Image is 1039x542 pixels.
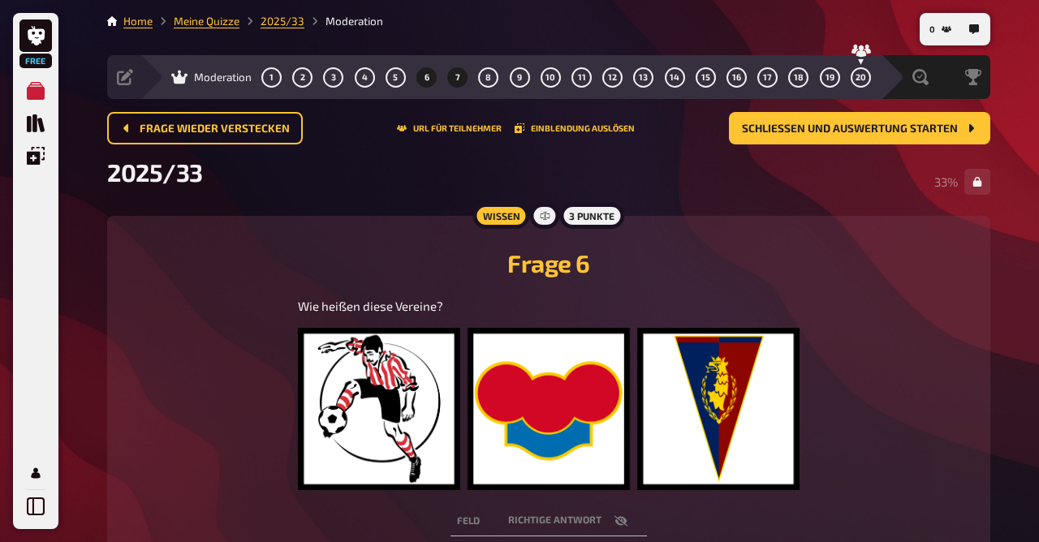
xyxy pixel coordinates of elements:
button: URL für Teilnehmer [397,123,502,133]
button: 0 [923,16,958,42]
button: 19 [817,64,843,90]
button: 7 [445,64,471,90]
button: 6 [414,64,440,90]
button: 18 [786,64,812,90]
span: Moderation [194,71,252,84]
button: 8 [476,64,502,90]
button: Schließen und Auswertung starten [729,112,990,144]
li: 2025/33 [239,13,304,29]
span: 10 [545,73,555,82]
span: Schließen und Auswertung starten [742,123,958,135]
span: Free [21,56,50,66]
span: 9 [517,73,522,82]
span: Frage wieder verstecken [140,123,290,135]
th: Feld [451,506,502,536]
span: 8 [485,73,491,82]
img: image [298,328,800,490]
span: 5 [393,73,398,82]
button: 17 [755,64,781,90]
span: 2025/33 [107,157,203,187]
li: Meine Quizze [153,13,239,29]
a: Profil [19,457,52,489]
button: 4 [351,64,377,90]
a: Quiz Sammlung [19,107,52,140]
span: 4 [362,73,368,82]
button: 14 [662,64,688,90]
a: Meine Quizze [174,15,239,28]
span: 19 [826,73,834,82]
span: 6 [425,73,429,82]
button: Einblendung auslösen [515,123,635,133]
a: Meine Quizze [19,75,52,107]
button: 1 [259,64,285,90]
div: 3 Punkte [559,203,624,229]
button: 2 [290,64,316,90]
button: 12 [600,64,626,90]
span: 0 [929,25,935,34]
button: Frage wieder verstecken [107,112,303,144]
span: 33 % [934,174,958,189]
div: Wissen [472,203,529,229]
span: 15 [701,73,710,82]
span: 1 [269,73,274,82]
button: 5 [382,64,408,90]
a: 2025/33 [261,15,304,28]
span: 14 [670,73,679,82]
th: Richtige Antwort [502,506,647,536]
span: 7 [455,73,460,82]
span: 16 [732,73,741,82]
li: Home [123,13,153,29]
button: 11 [569,64,595,90]
button: 13 [631,64,657,90]
span: 12 [608,73,617,82]
h2: Frage 6 [127,248,971,277]
span: 11 [578,73,586,82]
a: Einblendungen [19,140,52,172]
li: Moderation [304,13,383,29]
span: 13 [639,73,648,82]
button: 20 [847,64,873,90]
span: 18 [794,73,804,82]
button: 3 [321,64,347,90]
span: Wie heißen diese Vereine? [298,299,443,313]
span: 2 [300,73,305,82]
span: 20 [856,73,866,82]
button: 9 [507,64,532,90]
span: 3 [331,73,336,82]
span: 17 [763,73,772,82]
button: 10 [537,64,563,90]
button: 15 [692,64,718,90]
button: 16 [724,64,750,90]
a: Home [123,15,153,28]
